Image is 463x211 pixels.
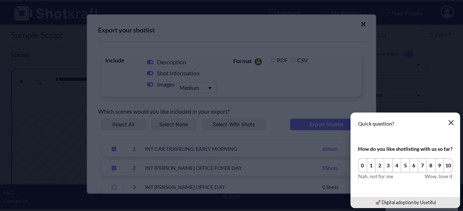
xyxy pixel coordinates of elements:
button: 5 [401,158,410,172]
button: 1 [367,158,376,172]
span: Wow, love it [425,172,453,180]
span: Nah, not for me [358,172,393,180]
button: 4 [392,158,402,172]
div: Online [5,6,67,12]
a: 🚀 Digital adoption by Usetiful [375,199,436,205]
button: 10 [443,158,453,172]
button: 2 [375,158,384,172]
button: 6 [409,158,419,172]
button: 0 [358,158,367,172]
button: 7 [418,158,427,172]
div: How do you like shotlisting with us so far? [358,145,453,153]
p: Quick question? [358,120,453,127]
button: 8 [426,158,436,172]
button: 9 [435,158,444,172]
button: 3 [384,158,393,172]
